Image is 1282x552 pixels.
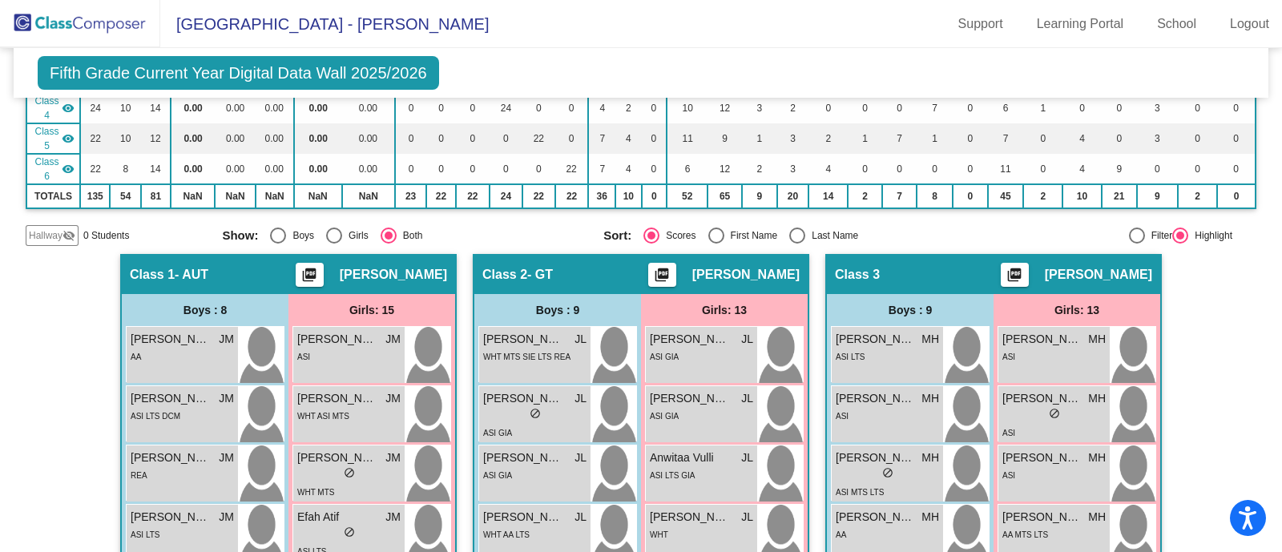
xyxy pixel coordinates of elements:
[385,331,401,348] span: JM
[286,228,314,243] div: Boys
[988,123,1024,154] td: 7
[836,412,849,421] span: ASI
[882,467,893,478] span: do_not_disturb_alt
[1178,123,1218,154] td: 0
[1217,154,1256,184] td: 0
[555,184,589,208] td: 22
[131,509,211,526] span: [PERSON_NAME]
[83,228,129,243] span: 0 Students
[483,353,570,361] span: WHT MTS SIE LTS REA
[917,93,953,123] td: 7
[1045,267,1152,283] span: [PERSON_NAME]
[741,331,753,348] span: JL
[742,123,777,154] td: 1
[80,93,110,123] td: 24
[836,353,865,361] span: ASI LTS
[456,123,490,154] td: 0
[921,390,939,407] span: MH
[141,123,171,154] td: 12
[953,154,988,184] td: 0
[615,184,642,208] td: 10
[692,267,800,283] span: [PERSON_NAME]
[1005,267,1024,289] mat-icon: picture_as_pdf
[848,154,882,184] td: 0
[219,509,234,526] span: JM
[574,331,587,348] span: JL
[642,154,667,184] td: 0
[29,228,62,243] span: Hallway
[1002,331,1082,348] span: [PERSON_NAME]
[650,412,679,421] span: ASI GIA
[342,154,395,184] td: 0.00
[294,123,342,154] td: 0.00
[294,184,342,208] td: NaN
[724,228,778,243] div: First Name
[397,228,423,243] div: Both
[131,449,211,466] span: [PERSON_NAME]
[1002,509,1082,526] span: [PERSON_NAME]
[1137,123,1178,154] td: 3
[456,93,490,123] td: 0
[342,123,395,154] td: 0.00
[131,530,160,539] span: ASI LTS
[522,184,555,208] td: 22
[32,155,62,183] span: Class 6
[141,154,171,184] td: 14
[110,154,141,184] td: 8
[222,228,591,244] mat-radio-group: Select an option
[805,228,858,243] div: Last Name
[62,102,75,115] mat-icon: visibility
[1088,390,1106,407] span: MH
[344,526,355,538] span: do_not_disturb_alt
[777,154,809,184] td: 3
[530,408,541,419] span: do_not_disturb_alt
[777,123,809,154] td: 3
[483,390,563,407] span: [PERSON_NAME]
[1088,449,1106,466] span: MH
[1137,93,1178,123] td: 3
[836,390,916,407] span: [PERSON_NAME]
[62,132,75,145] mat-icon: visibility
[340,267,447,283] span: [PERSON_NAME]
[219,390,234,407] span: JM
[1102,123,1137,154] td: 0
[1062,93,1101,123] td: 0
[474,294,641,326] div: Boys : 9
[588,154,615,184] td: 7
[1023,154,1062,184] td: 0
[555,154,589,184] td: 22
[708,154,742,184] td: 12
[921,509,939,526] span: MH
[1062,154,1101,184] td: 4
[141,184,171,208] td: 81
[1024,11,1137,37] a: Learning Portal
[131,331,211,348] span: [PERSON_NAME]
[80,184,110,208] td: 135
[297,449,377,466] span: [PERSON_NAME]
[574,390,587,407] span: JL
[80,123,110,154] td: 22
[641,294,808,326] div: Girls: 13
[642,123,667,154] td: 0
[667,184,708,208] td: 52
[1002,471,1015,480] span: ASI
[742,184,777,208] td: 9
[297,353,310,361] span: ASI
[297,412,349,421] span: WHT ASI MTS
[131,353,141,361] span: AA
[342,93,395,123] td: 0.00
[296,263,324,287] button: Print Students Details
[642,93,667,123] td: 0
[160,11,489,37] span: [GEOGRAPHIC_DATA] - [PERSON_NAME]
[650,509,730,526] span: [PERSON_NAME]
[603,228,631,243] span: Sort:
[708,93,742,123] td: 12
[1002,449,1082,466] span: [PERSON_NAME]
[574,449,587,466] span: JL
[1002,429,1015,437] span: ASI
[1023,123,1062,154] td: 0
[344,467,355,478] span: do_not_disturb_alt
[1137,154,1178,184] td: 0
[131,471,147,480] span: REA
[642,184,667,208] td: 0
